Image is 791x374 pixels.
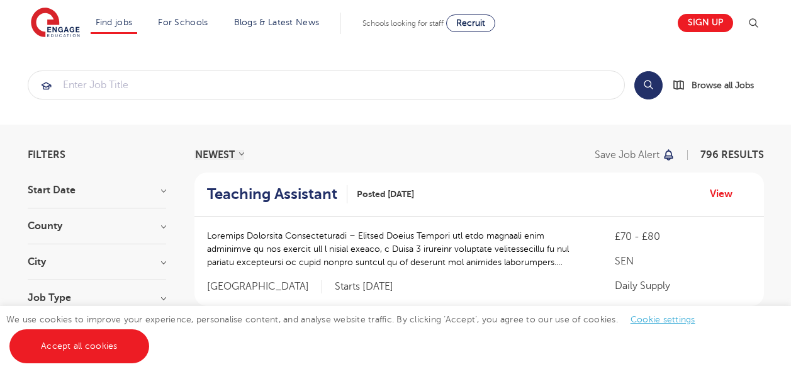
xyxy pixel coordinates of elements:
[207,229,590,269] p: Loremips Dolorsita Consecteturadi – Elitsed Doeius Tempori utl etdo magnaali enim adminimve qu no...
[9,329,149,363] a: Accept all cookies
[595,150,676,160] button: Save job alert
[28,221,166,231] h3: County
[234,18,320,27] a: Blogs & Latest News
[335,280,393,293] p: Starts [DATE]
[28,71,624,99] input: Submit
[673,78,764,93] a: Browse all Jobs
[28,71,625,99] div: Submit
[28,150,65,160] span: Filters
[357,188,414,201] span: Posted [DATE]
[615,229,751,244] p: £70 - £80
[28,257,166,267] h3: City
[710,186,742,202] a: View
[207,185,347,203] a: Teaching Assistant
[28,293,166,303] h3: Job Type
[158,18,208,27] a: For Schools
[615,278,751,293] p: Daily Supply
[631,315,695,324] a: Cookie settings
[96,18,133,27] a: Find jobs
[362,19,444,28] span: Schools looking for staff
[456,18,485,28] span: Recruit
[6,315,708,351] span: We use cookies to improve your experience, personalise content, and analyse website traffic. By c...
[446,14,495,32] a: Recruit
[207,280,322,293] span: [GEOGRAPHIC_DATA]
[678,14,733,32] a: Sign up
[31,8,80,39] img: Engage Education
[207,185,337,203] h2: Teaching Assistant
[28,185,166,195] h3: Start Date
[634,71,663,99] button: Search
[692,78,754,93] span: Browse all Jobs
[595,150,659,160] p: Save job alert
[615,254,751,269] p: SEN
[700,149,764,161] span: 796 RESULTS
